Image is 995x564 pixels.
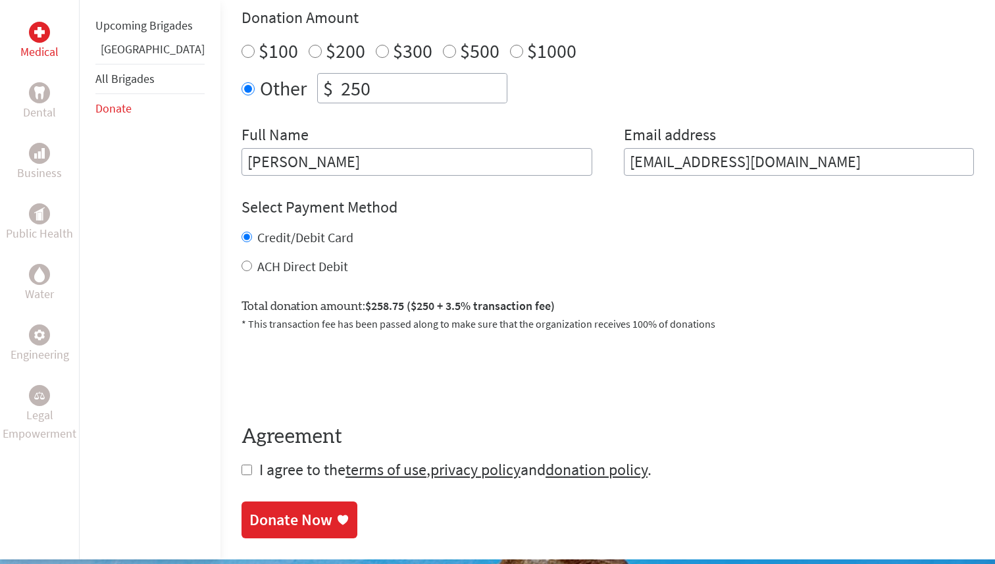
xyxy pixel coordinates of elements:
img: Water [34,267,45,282]
label: Email address [624,124,716,148]
img: Dental [34,87,45,99]
a: All Brigades [95,71,155,86]
label: Total donation amount: [242,297,555,316]
img: Business [34,148,45,159]
div: Public Health [29,203,50,224]
label: $100 [259,38,298,63]
label: ACH Direct Debit [257,258,348,274]
label: $500 [460,38,499,63]
label: Full Name [242,124,309,148]
h4: Select Payment Method [242,197,974,218]
a: [GEOGRAPHIC_DATA] [101,41,205,57]
p: Dental [23,103,56,122]
a: Upcoming Brigades [95,18,193,33]
img: Medical [34,27,45,38]
li: Upcoming Brigades [95,11,205,40]
h4: Donation Amount [242,7,974,28]
a: privacy policy [430,459,521,480]
span: I agree to the , and . [259,459,651,480]
div: $ [318,74,338,103]
div: Business [29,143,50,164]
div: Donate Now [249,509,332,530]
p: Engineering [11,346,69,364]
p: Public Health [6,224,73,243]
input: Enter Full Name [242,148,592,176]
p: Business [17,164,62,182]
p: Legal Empowerment [3,406,76,443]
img: Engineering [34,330,45,340]
div: Dental [29,82,50,103]
label: $300 [393,38,432,63]
h4: Agreement [242,425,974,449]
a: WaterWater [25,264,54,303]
label: Credit/Debit Card [257,229,353,245]
label: $200 [326,38,365,63]
input: Enter Amount [338,74,507,103]
p: * This transaction fee has been passed along to make sure that the organization receives 100% of ... [242,316,974,332]
a: Donate Now [242,501,357,538]
a: Public HealthPublic Health [6,203,73,243]
li: Donate [95,94,205,123]
div: Medical [29,22,50,43]
a: EngineeringEngineering [11,324,69,364]
a: Legal EmpowermentLegal Empowerment [3,385,76,443]
iframe: To enrich screen reader interactions, please activate Accessibility in Grammarly extension settings [242,347,442,399]
img: Legal Empowerment [34,392,45,399]
input: Your Email [624,148,975,176]
div: Legal Empowerment [29,385,50,406]
p: Water [25,285,54,303]
label: $1000 [527,38,576,63]
img: Public Health [34,207,45,220]
div: Engineering [29,324,50,346]
li: All Brigades [95,64,205,94]
div: Water [29,264,50,285]
a: BusinessBusiness [17,143,62,182]
p: Medical [20,43,59,61]
a: terms of use [345,459,426,480]
a: donation policy [546,459,648,480]
a: MedicalMedical [20,22,59,61]
a: DentalDental [23,82,56,122]
span: $258.75 ($250 + 3.5% transaction fee) [365,298,555,313]
a: Donate [95,101,132,116]
li: Panama [95,40,205,64]
label: Other [260,73,307,103]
